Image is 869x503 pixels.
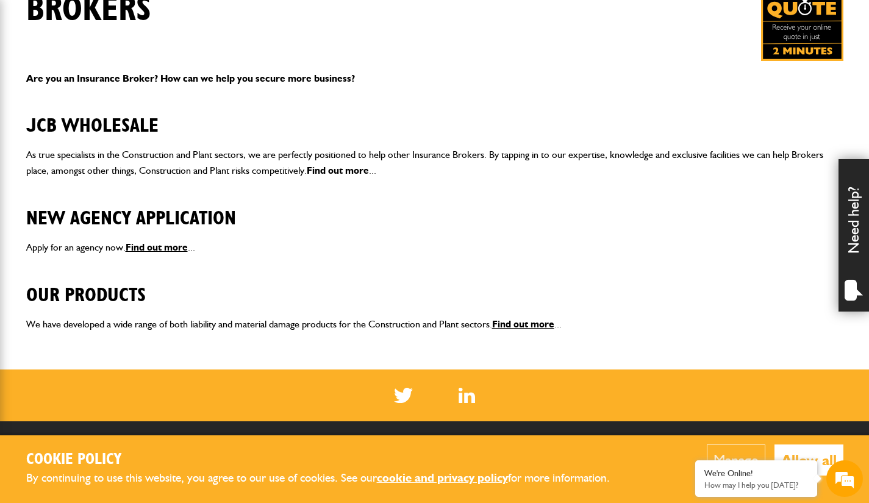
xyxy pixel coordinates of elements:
p: Are you an Insurance Broker? How can we help you secure more business? [26,71,843,87]
a: Find out more [126,241,188,253]
p: Apply for an agency now. ... [26,240,843,255]
div: Need help? [839,159,869,312]
p: How may I help you today? [704,480,808,490]
h2: Our Products [26,265,843,307]
a: Find out more [307,165,369,176]
a: LinkedIn [459,388,475,403]
h2: Cookie Policy [26,451,630,469]
button: Allow all [774,444,843,476]
p: As true specialists in the Construction and Plant sectors, we are perfectly positioned to help ot... [26,147,843,178]
div: We're Online! [704,468,808,479]
a: cookie and privacy policy [377,471,508,485]
img: Linked In [459,388,475,403]
p: By continuing to use this website, you agree to our use of cookies. See our for more information. [26,469,630,488]
a: Find out more [492,318,554,330]
img: Twitter [394,388,413,403]
h2: New Agency Application [26,188,843,230]
button: Manage [707,444,765,476]
p: We have developed a wide range of both liability and material damage products for the Constructio... [26,316,843,332]
h2: JCB Wholesale [26,96,843,137]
